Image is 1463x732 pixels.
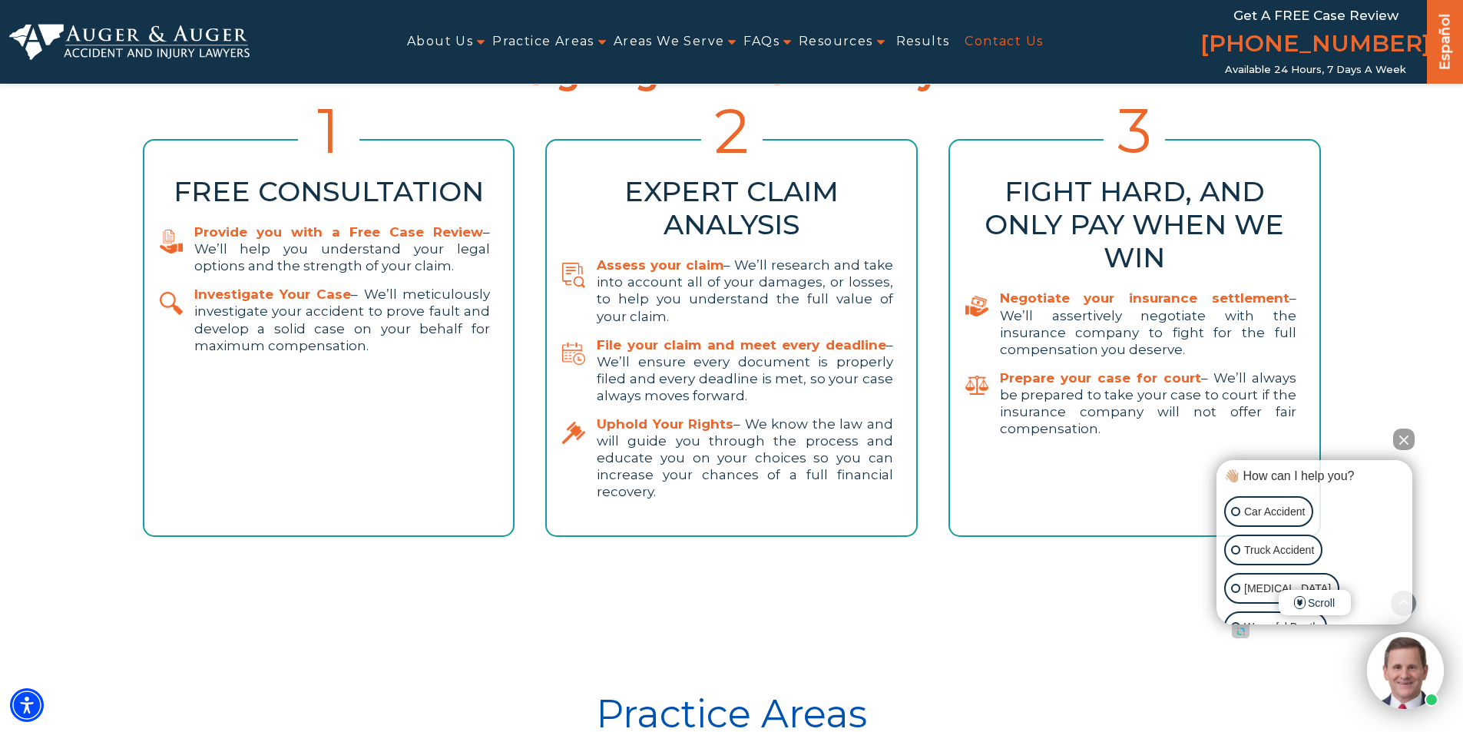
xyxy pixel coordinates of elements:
[1220,468,1408,485] div: 👋🏼 How can I help you?
[614,25,725,59] a: Areas We Serve
[1244,579,1331,598] p: [MEDICAL_DATA]
[597,416,733,432] strong: Uphold Your Rights
[1104,106,1165,157] div: 3
[1393,429,1415,450] button: Close Intaker Chat Widget
[492,25,594,59] a: Practice Areas
[896,25,950,59] a: Results
[1233,8,1398,23] span: Get a FREE Case Review
[562,343,585,366] img: clock-date-calendar-icon
[1232,624,1250,638] a: Open intaker chat
[1000,290,1296,357] li: – We’ll assertively negotiate with the insurance company to fight for the full compensation you d...
[799,25,873,59] a: Resources
[1367,632,1444,709] img: Intaker widget Avatar
[1279,590,1351,615] span: Scroll
[701,106,763,157] div: 2
[1244,541,1314,560] p: Truck Accident
[1000,370,1201,386] strong: Prepare your case for court
[570,175,893,241] div: Expert Claim Analysis
[973,175,1296,275] div: Fight Hard, and Only Pay When We Win
[1225,64,1406,76] span: Available 24 Hours, 7 Days a Week
[160,230,183,253] img: document-sharing-icon
[9,24,250,61] img: Auger & Auger Accident and Injury Lawyers Logo
[1000,290,1289,306] strong: Negotiate your insurance settlement
[562,263,585,288] img: lookup-icon
[597,416,893,500] li: – We know the law and will guide you through the process and educate you on your choices so you c...
[1244,502,1305,522] p: Car Accident
[160,292,183,315] img: magnifier-glass-icon
[597,257,723,273] strong: Assess your claim
[10,688,44,722] div: Accessibility Menu
[597,336,893,404] li: – We’ll ensure every document is properly filed and every deadline is met, so your case always mo...
[194,286,491,353] li: – We’ll meticulously investigate your accident to prove fault and develop a solid case on your be...
[167,175,491,208] div: Free Consultation
[743,25,779,59] a: FAQs
[194,287,352,302] strong: Investigate Your Case
[1244,618,1319,637] p: Wrongful Death
[194,224,491,274] li: – We’ll help you understand your legal options and the strength of your claim.
[597,337,886,353] strong: File your claim and meet every deadline
[194,224,484,240] strong: Provide you with a Free Case Review
[1200,27,1431,64] a: [PHONE_NUMBER]
[965,296,988,316] img: hand-money-icon
[965,376,988,395] img: scale-icon
[562,422,585,444] img: gavel-icon
[407,25,473,59] a: About Us
[1000,369,1296,437] li: – We’ll always be prepared to take your case to court if the insurance company will not offer fai...
[965,25,1043,59] a: Contact Us
[298,106,359,157] div: 1
[597,257,893,324] li: – We’ll research and take into account all of your damages, or losses, to help you understand the...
